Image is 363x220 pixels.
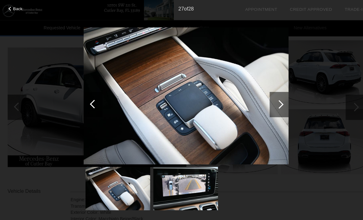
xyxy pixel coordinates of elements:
span: 28 [184,6,189,11]
a: Trade-In [336,7,357,11]
a: Appointment [239,7,270,11]
img: c7d8d37d1ff5950bf603ceb08e5a3b2c.jpg [82,27,281,160]
img: c7d8d37d1ff5950bf603ceb08e5a3b2c.jpg [83,163,146,205]
span: 27 [174,6,180,11]
img: fa2ec4b75a60e7bbe3dc60c1e2999292.jpg [150,163,213,205]
a: Credit Approved [283,7,324,11]
span: Back [13,6,22,11]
